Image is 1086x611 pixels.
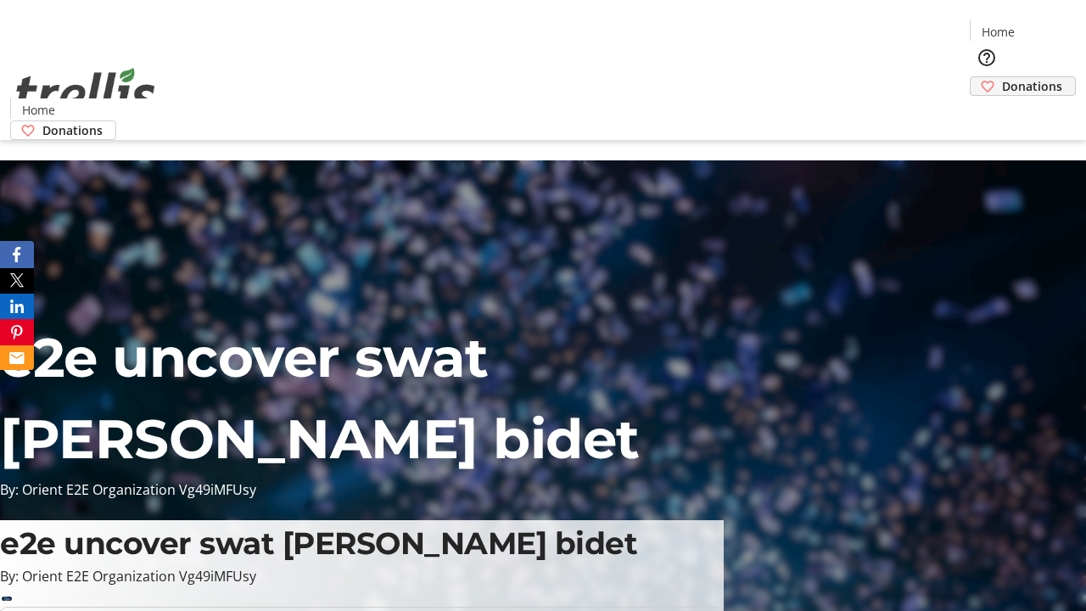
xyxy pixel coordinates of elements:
a: Donations [970,76,1076,96]
button: Cart [970,96,1004,130]
a: Donations [10,121,116,140]
button: Help [970,41,1004,75]
span: Home [982,23,1015,41]
a: Home [11,101,65,119]
span: Donations [1002,77,1062,95]
span: Home [22,101,55,119]
img: Orient E2E Organization Vg49iMFUsy's Logo [10,49,161,134]
span: Donations [42,121,103,139]
a: Home [971,23,1025,41]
